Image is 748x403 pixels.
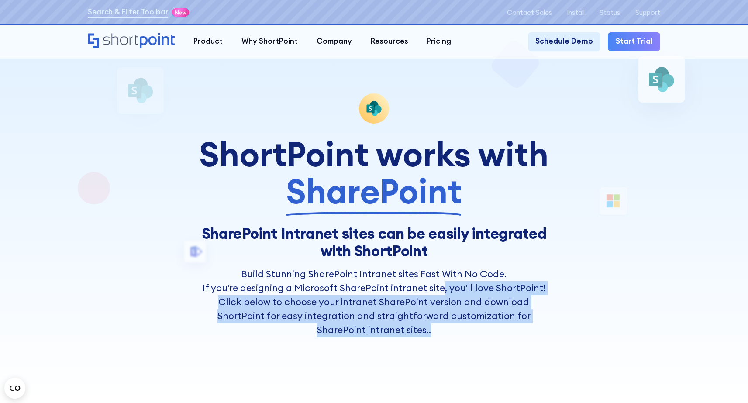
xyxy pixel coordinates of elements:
a: Home [88,33,175,49]
a: Product [184,32,232,51]
span: SharePoint [286,173,462,210]
div: Company [317,36,352,47]
a: Search & Filter Toolbar [88,7,168,18]
iframe: Chat Widget [591,302,748,403]
a: Resources [361,32,417,51]
a: Schedule Demo [528,32,600,51]
div: Product [193,36,223,47]
h2: Build Stunning SharePoint Intranet sites Fast With No Code. [199,267,549,281]
div: Resources [371,36,408,47]
a: Pricing [417,32,461,51]
h1: SharePoint Intranet sites can be easily integrated with ShortPoint [199,225,549,259]
a: Company [307,32,361,51]
p: If you're designing a Microsoft SharePoint intranet site, you'll love ShortPoint! Click below to ... [199,281,549,337]
a: Contact Sales [507,9,552,16]
a: Support [635,9,660,16]
div: Pricing [427,36,451,47]
a: Install [567,9,585,16]
div: ShortPoint works with [199,136,549,210]
a: Start Trial [608,32,660,51]
button: Open CMP widget [4,378,25,399]
a: Why ShortPoint [232,32,307,51]
a: Status [600,9,620,16]
div: Why ShortPoint [241,36,298,47]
